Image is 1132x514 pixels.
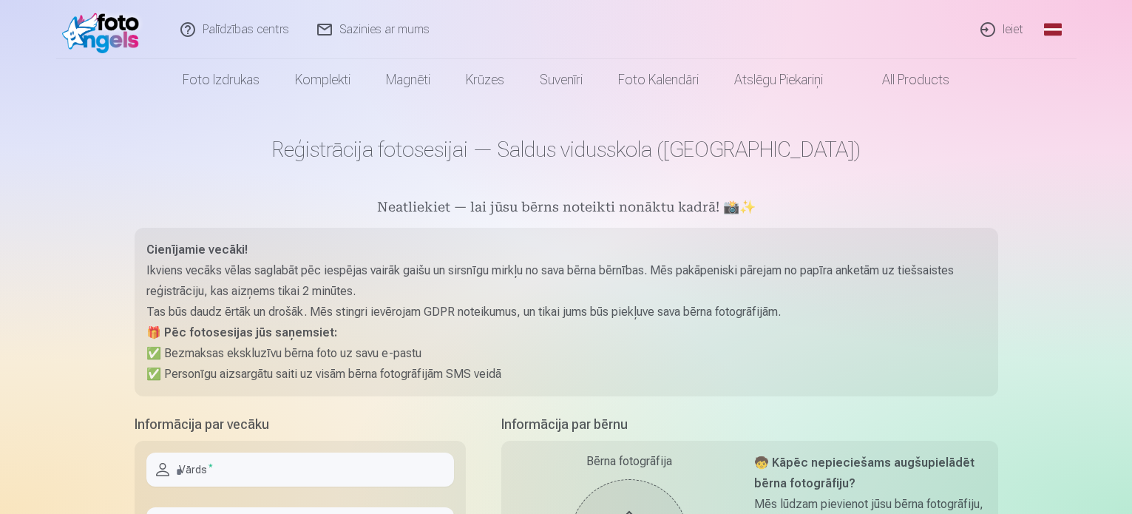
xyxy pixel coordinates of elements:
[716,59,841,101] a: Atslēgu piekariņi
[448,59,522,101] a: Krūzes
[754,456,975,490] strong: 🧒 Kāpēc nepieciešams augšupielādēt bērna fotogrāfiju?
[165,59,277,101] a: Foto izdrukas
[135,414,466,435] h5: Informācija par vecāku
[368,59,448,101] a: Magnēti
[135,198,998,219] h5: Neatliekiet — lai jūsu bērns noteikti nonāktu kadrā! 📸✨
[146,302,986,322] p: Tas būs daudz ērtāk un drošāk. Mēs stingri ievērojam GDPR noteikumus, un tikai jums būs piekļuve ...
[277,59,368,101] a: Komplekti
[146,325,337,339] strong: 🎁 Pēc fotosesijas jūs saņemsiet:
[146,260,986,302] p: Ikviens vecāks vēlas saglabāt pēc iespējas vairāk gaišu un sirsnīgu mirkļu no sava bērna bērnības...
[841,59,967,101] a: All products
[146,343,986,364] p: ✅ Bezmaksas ekskluzīvu bērna foto uz savu e-pastu
[600,59,716,101] a: Foto kalendāri
[135,136,998,163] h1: Reģistrācija fotosesijai — Saldus vidusskola ([GEOGRAPHIC_DATA])
[146,364,986,385] p: ✅ Personīgu aizsargātu saiti uz visām bērna fotogrāfijām SMS veidā
[513,453,745,470] div: Bērna fotogrāfija
[501,414,998,435] h5: Informācija par bērnu
[522,59,600,101] a: Suvenīri
[62,6,147,53] img: /fa1
[146,243,248,257] strong: Cienījamie vecāki!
